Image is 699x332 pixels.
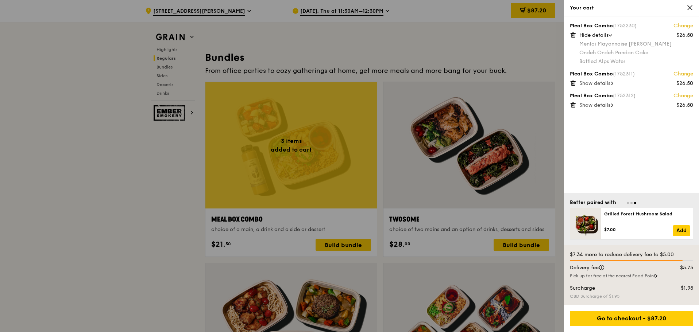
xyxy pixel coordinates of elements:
div: $7.00 [604,227,673,233]
div: Pick up for free at the nearest Food Point [570,273,693,279]
div: Ondeh Ondeh Pandan Cake [579,49,693,56]
a: Change [673,22,693,30]
div: $26.50 [676,32,693,39]
div: $7.34 more to reduce delivery fee to $5.00 [570,251,693,258]
a: Change [673,92,693,99]
div: Surcharge [565,285,665,292]
div: $26.50 [676,80,693,87]
div: CBD Surcharge of $1.95 [570,293,693,299]
span: Go to slide 2 [630,202,633,204]
span: (1752312) [613,93,636,99]
span: Show details [579,80,610,86]
div: Your cart [570,4,693,12]
div: Delivery fee [565,264,665,272]
a: Add [673,225,690,236]
div: Grilled Forest Mushroom Salad [604,211,690,217]
div: Bottled Alps Water [579,58,693,65]
div: Meal Box Combo [570,92,693,99]
span: Go to slide 1 [627,202,629,204]
div: $26.50 [676,102,693,109]
a: Change [673,70,693,78]
div: Go to checkout - $87.20 [570,311,693,326]
div: Better paired with [570,199,616,206]
span: Go to slide 3 [634,202,636,204]
div: Meal Box Combo [570,22,693,30]
span: Hide details [579,32,609,38]
div: Meal Box Combo [570,70,693,78]
span: (1752230) [613,23,637,29]
div: $5.75 [665,264,698,272]
span: (1752311) [613,71,635,77]
span: Show details [579,102,610,108]
div: Mentai Mayonnaise [PERSON_NAME] [579,40,693,48]
div: $1.95 [665,285,698,292]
